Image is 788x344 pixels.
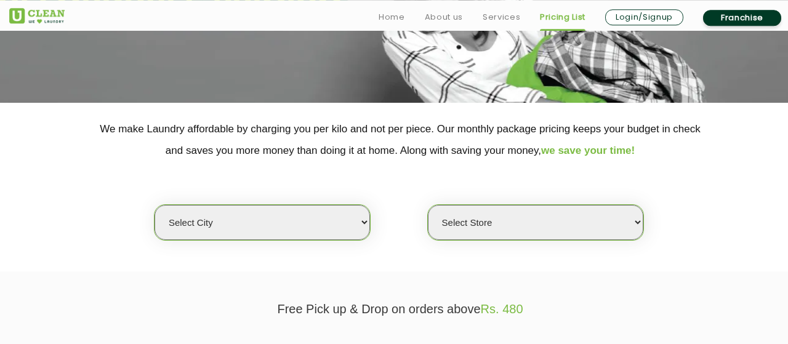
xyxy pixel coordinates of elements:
span: we save your time! [541,145,635,156]
a: Home [379,10,405,25]
span: Rs. 480 [481,302,523,316]
a: Login/Signup [605,9,683,25]
a: Pricing List [540,10,585,25]
img: UClean Laundry and Dry Cleaning [9,8,65,23]
a: Services [483,10,520,25]
a: Franchise [703,10,781,26]
a: About us [425,10,463,25]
